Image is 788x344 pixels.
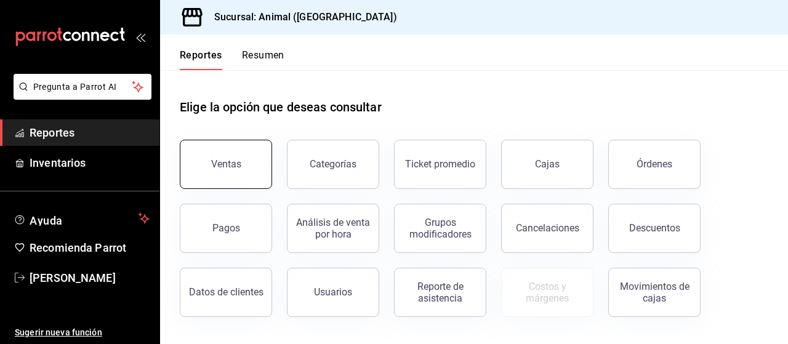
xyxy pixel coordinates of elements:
[295,217,371,240] div: Análisis de venta por hora
[30,154,150,171] span: Inventarios
[405,158,475,170] div: Ticket promedio
[30,270,150,286] span: [PERSON_NAME]
[629,222,680,234] div: Descuentos
[33,81,132,94] span: Pregunta a Parrot AI
[501,140,593,189] a: Cajas
[608,204,701,253] button: Descuentos
[516,222,579,234] div: Cancelaciones
[180,204,272,253] button: Pagos
[135,32,145,42] button: open_drawer_menu
[180,140,272,189] button: Ventas
[535,157,560,172] div: Cajas
[608,140,701,189] button: Órdenes
[212,222,240,234] div: Pagos
[287,204,379,253] button: Análisis de venta por hora
[180,268,272,317] button: Datos de clientes
[509,281,585,304] div: Costos y márgenes
[394,204,486,253] button: Grupos modificadores
[608,268,701,317] button: Movimientos de cajas
[180,49,284,70] div: navigation tabs
[30,124,150,141] span: Reportes
[314,286,352,298] div: Usuarios
[15,326,150,339] span: Sugerir nueva función
[30,211,134,226] span: Ayuda
[287,268,379,317] button: Usuarios
[189,286,263,298] div: Datos de clientes
[180,49,222,70] button: Reportes
[211,158,241,170] div: Ventas
[402,217,478,240] div: Grupos modificadores
[204,10,397,25] h3: Sucursal: Animal ([GEOGRAPHIC_DATA])
[30,239,150,256] span: Recomienda Parrot
[394,268,486,317] button: Reporte de asistencia
[14,74,151,100] button: Pregunta a Parrot AI
[180,98,382,116] h1: Elige la opción que deseas consultar
[501,204,593,253] button: Cancelaciones
[616,281,693,304] div: Movimientos de cajas
[242,49,284,70] button: Resumen
[394,140,486,189] button: Ticket promedio
[287,140,379,189] button: Categorías
[501,268,593,317] button: Contrata inventarios para ver este reporte
[402,281,478,304] div: Reporte de asistencia
[310,158,356,170] div: Categorías
[637,158,672,170] div: Órdenes
[9,89,151,102] a: Pregunta a Parrot AI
